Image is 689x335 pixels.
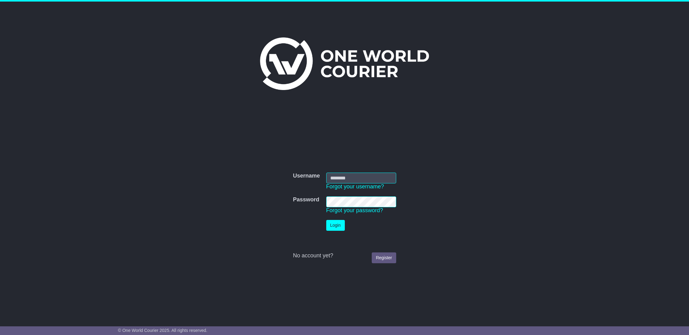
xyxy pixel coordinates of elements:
[293,173,320,179] label: Username
[372,252,396,263] a: Register
[326,183,384,190] a: Forgot your username?
[326,207,383,213] a: Forgot your password?
[293,252,396,259] div: No account yet?
[326,220,345,231] button: Login
[118,328,207,333] span: © One World Courier 2025. All rights reserved.
[293,196,319,203] label: Password
[260,37,429,90] img: One World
